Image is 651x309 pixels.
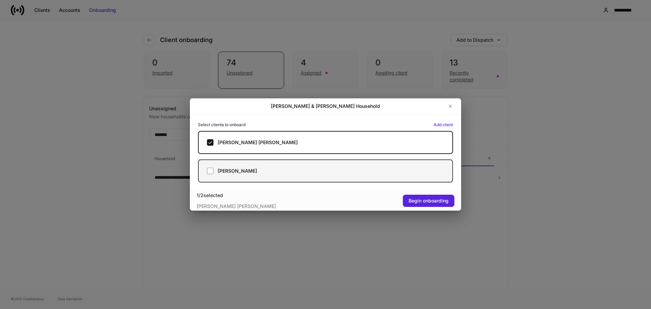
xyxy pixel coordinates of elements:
button: Begin onboarding [403,195,454,207]
h6: Select clients to onboard [198,121,245,128]
h5: [PERSON_NAME] [PERSON_NAME] [218,139,298,146]
h5: [PERSON_NAME] [218,168,257,174]
div: [PERSON_NAME] [PERSON_NAME] [197,199,325,210]
label: [PERSON_NAME] [PERSON_NAME] [198,131,453,154]
label: [PERSON_NAME] [198,159,453,182]
div: Begin onboarding [409,197,449,204]
h2: [PERSON_NAME] & [PERSON_NAME] Household [271,103,380,110]
div: 1 / 2 selected [197,192,325,199]
button: Add client [434,121,453,128]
